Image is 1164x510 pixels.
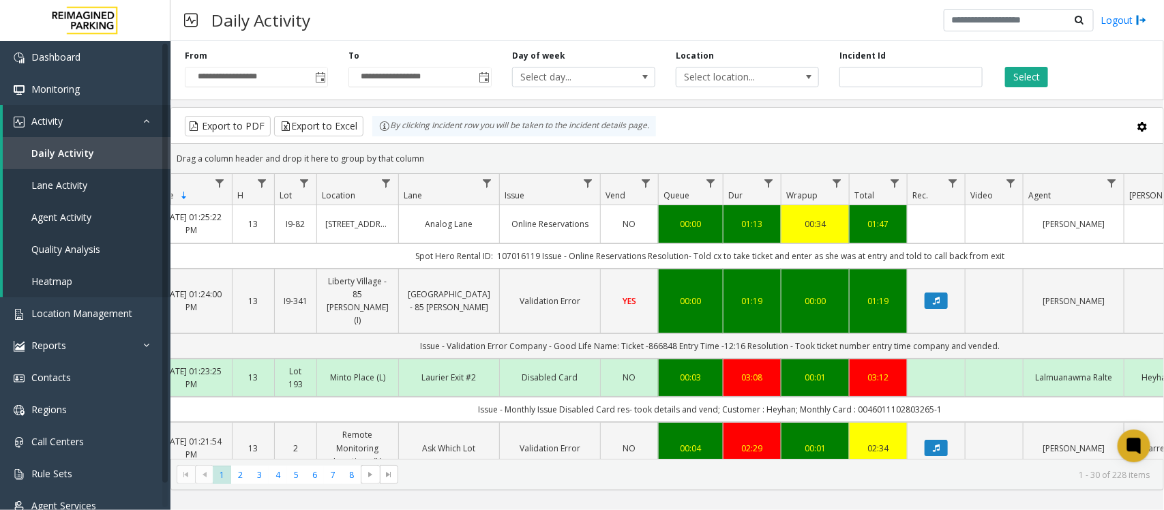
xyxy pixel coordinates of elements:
[407,371,491,384] a: Laurier Exit #2
[609,442,650,455] a: NO
[31,82,80,95] span: Monitoring
[886,174,904,192] a: Total Filter Menu
[241,295,266,307] a: 13
[839,50,886,62] label: Incident Id
[231,466,250,484] span: Page 2
[14,85,25,95] img: 'icon'
[31,179,87,192] span: Lane Activity
[31,339,66,352] span: Reports
[1032,442,1116,455] a: [PERSON_NAME]
[3,137,170,169] a: Daily Activity
[623,372,636,383] span: NO
[3,201,170,233] a: Agent Activity
[348,50,359,62] label: To
[1103,174,1121,192] a: Agent Filter Menu
[1005,67,1048,87] button: Select
[3,169,170,201] a: Lane Activity
[732,442,773,455] a: 02:29
[912,190,928,201] span: Rec.
[31,467,72,480] span: Rule Sets
[31,50,80,63] span: Dashboard
[324,466,342,484] span: Page 7
[253,174,271,192] a: H Filter Menu
[858,217,899,230] a: 01:47
[667,371,715,384] a: 00:03
[31,211,91,224] span: Agent Activity
[732,217,773,230] a: 01:13
[663,190,689,201] span: Queue
[406,469,1150,481] kendo-pager-info: 1 - 30 of 228 items
[380,465,398,484] span: Go to the last page
[14,437,25,448] img: 'icon'
[1002,174,1020,192] a: Video Filter Menu
[287,466,305,484] span: Page 5
[606,190,625,201] span: Vend
[702,174,720,192] a: Queue Filter Menu
[31,243,100,256] span: Quality Analysis
[854,190,874,201] span: Total
[732,371,773,384] a: 03:08
[269,466,287,484] span: Page 4
[185,116,271,136] button: Export to PDF
[858,371,899,384] div: 03:12
[3,105,170,137] a: Activity
[790,295,841,307] a: 00:00
[14,405,25,416] img: 'icon'
[1032,371,1116,384] a: Lalmuanawma Ralte
[31,147,94,160] span: Daily Activity
[1101,13,1147,27] a: Logout
[858,442,899,455] div: 02:34
[790,442,841,455] a: 00:01
[732,295,773,307] a: 01:19
[241,371,266,384] a: 13
[609,371,650,384] a: NO
[159,288,224,314] a: [DATE] 01:24:00 PM
[3,233,170,265] a: Quality Analysis
[379,121,390,132] img: infoIcon.svg
[325,275,390,327] a: Liberty Village - 85 [PERSON_NAME] (I)
[858,295,899,307] div: 01:19
[1028,190,1051,201] span: Agent
[944,174,962,192] a: Rec. Filter Menu
[31,115,63,127] span: Activity
[1032,295,1116,307] a: [PERSON_NAME]
[31,275,72,288] span: Heatmap
[609,217,650,230] a: NO
[171,147,1163,170] div: Drag a column header and drop it here to group by that column
[325,371,390,384] a: Minto Place (L)
[159,365,224,391] a: [DATE] 01:23:25 PM
[14,469,25,480] img: 'icon'
[14,341,25,352] img: 'icon'
[305,466,324,484] span: Page 6
[322,190,355,201] span: Location
[205,3,317,37] h3: Daily Activity
[283,217,308,230] a: I9-82
[250,466,269,484] span: Page 3
[241,217,266,230] a: 13
[295,174,314,192] a: Lot Filter Menu
[970,190,993,201] span: Video
[365,469,376,480] span: Go to the next page
[171,174,1163,459] div: Data table
[407,217,491,230] a: Analog Lane
[579,174,597,192] a: Issue Filter Menu
[667,295,715,307] div: 00:00
[790,371,841,384] a: 00:01
[667,217,715,230] a: 00:00
[237,190,243,201] span: H
[676,67,790,87] span: Select location...
[241,442,266,455] a: 13
[476,67,491,87] span: Toggle popup
[312,67,327,87] span: Toggle popup
[31,371,71,384] span: Contacts
[31,307,132,320] span: Location Management
[342,466,361,484] span: Page 8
